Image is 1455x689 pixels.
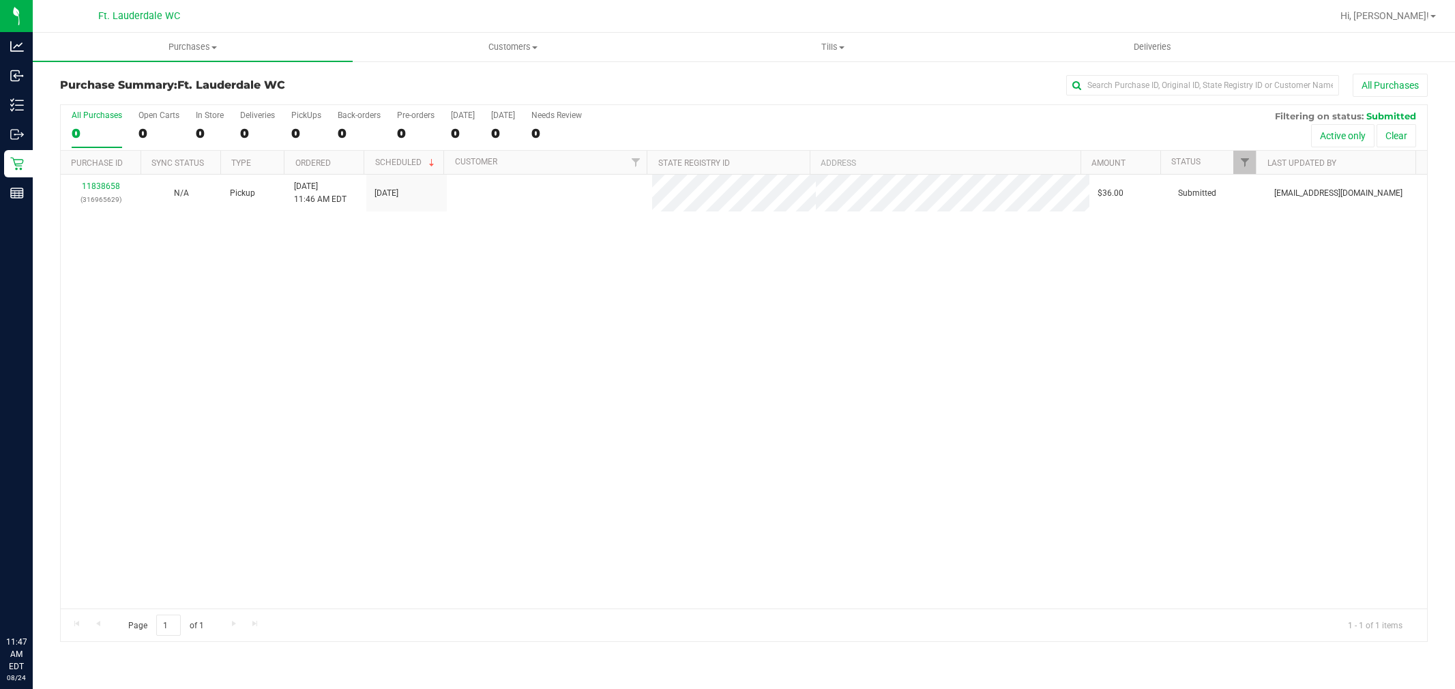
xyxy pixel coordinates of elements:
[1274,187,1402,200] span: [EMAIL_ADDRESS][DOMAIN_NAME]
[397,111,435,120] div: Pre-orders
[72,126,122,141] div: 0
[174,187,189,200] button: N/A
[810,151,1081,175] th: Address
[993,33,1312,61] a: Deliveries
[1366,111,1416,121] span: Submitted
[33,41,353,53] span: Purchases
[117,615,215,636] span: Page of 1
[10,157,24,171] inline-svg: Retail
[72,111,122,120] div: All Purchases
[1115,41,1190,53] span: Deliveries
[1171,157,1201,166] a: Status
[138,111,179,120] div: Open Carts
[156,615,181,636] input: 1
[491,126,515,141] div: 0
[6,673,27,683] p: 08/24
[353,33,673,61] a: Customers
[294,180,347,206] span: [DATE] 11:46 AM EDT
[1178,187,1216,200] span: Submitted
[375,158,437,167] a: Scheduled
[624,151,647,174] a: Filter
[60,79,516,91] h3: Purchase Summary:
[1267,158,1336,168] a: Last Updated By
[673,33,993,61] a: Tills
[82,181,120,191] a: 11838658
[451,126,475,141] div: 0
[451,111,475,120] div: [DATE]
[291,126,321,141] div: 0
[1098,187,1123,200] span: $36.00
[196,126,224,141] div: 0
[174,188,189,198] span: Not Applicable
[531,126,582,141] div: 0
[455,157,497,166] a: Customer
[291,111,321,120] div: PickUps
[98,10,180,22] span: Ft. Lauderdale WC
[658,158,730,168] a: State Registry ID
[1340,10,1429,21] span: Hi, [PERSON_NAME]!
[397,126,435,141] div: 0
[1275,111,1364,121] span: Filtering on status:
[196,111,224,120] div: In Store
[138,126,179,141] div: 0
[10,69,24,83] inline-svg: Inbound
[177,78,285,91] span: Ft. Lauderdale WC
[6,636,27,673] p: 11:47 AM EDT
[295,158,331,168] a: Ordered
[338,111,381,120] div: Back-orders
[1066,75,1339,96] input: Search Purchase ID, Original ID, State Registry ID or Customer Name...
[231,158,251,168] a: Type
[531,111,582,120] div: Needs Review
[1377,124,1416,147] button: Clear
[1311,124,1375,147] button: Active only
[14,580,55,621] iframe: Resource center
[10,128,24,141] inline-svg: Outbound
[1353,74,1428,97] button: All Purchases
[1091,158,1126,168] a: Amount
[10,98,24,112] inline-svg: Inventory
[71,158,123,168] a: Purchase ID
[151,158,204,168] a: Sync Status
[338,126,381,141] div: 0
[353,41,672,53] span: Customers
[491,111,515,120] div: [DATE]
[240,111,275,120] div: Deliveries
[374,187,398,200] span: [DATE]
[10,40,24,53] inline-svg: Analytics
[1233,151,1256,174] a: Filter
[69,193,133,206] p: (316965629)
[1337,615,1413,635] span: 1 - 1 of 1 items
[33,33,353,61] a: Purchases
[10,186,24,200] inline-svg: Reports
[240,126,275,141] div: 0
[673,41,992,53] span: Tills
[230,187,255,200] span: Pickup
